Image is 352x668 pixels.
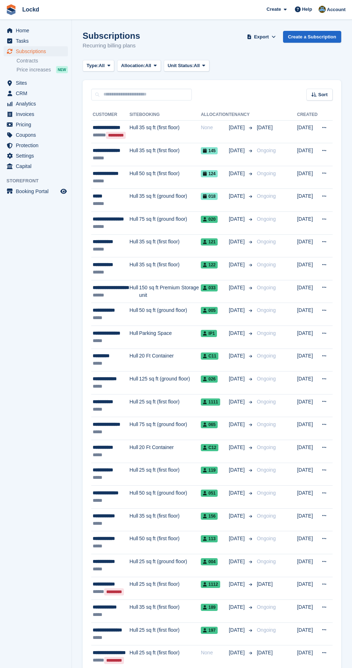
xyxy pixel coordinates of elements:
[297,257,318,280] td: [DATE]
[297,326,318,349] td: [DATE]
[246,31,277,43] button: Export
[201,170,218,177] span: 124
[139,394,201,417] td: 25 sq ft (first floor)
[145,62,151,69] span: All
[16,161,59,171] span: Capital
[229,352,246,360] span: [DATE]
[302,6,312,13] span: Help
[229,109,254,121] th: Tenancy
[83,42,140,50] p: Recurring billing plans
[297,234,318,257] td: [DATE]
[229,147,246,154] span: [DATE]
[130,577,139,600] td: Hull
[139,166,201,189] td: 50 sq ft (first floor)
[229,444,246,451] span: [DATE]
[16,120,59,130] span: Pricing
[194,62,200,69] span: All
[139,440,201,463] td: 20 Ft Container
[201,558,218,565] span: 004
[257,125,273,130] span: [DATE]
[130,622,139,645] td: Hull
[229,558,246,565] span: [DATE]
[16,130,59,140] span: Coupons
[201,649,229,657] div: None
[139,486,201,509] td: 50 sq ft (ground floor)
[130,189,139,212] td: Hull
[297,109,318,121] th: Created
[87,62,99,69] span: Type:
[121,62,145,69] span: Allocation:
[201,216,218,223] span: 020
[201,627,218,634] span: 197
[139,234,201,257] td: 35 sq ft (first floor)
[4,151,68,161] a: menu
[16,109,59,119] span: Invoices
[257,307,276,313] span: Ongoing
[4,36,68,46] a: menu
[4,109,68,119] a: menu
[297,531,318,554] td: [DATE]
[201,535,218,542] span: 113
[257,421,276,427] span: Ongoing
[201,604,218,611] span: 189
[130,143,139,166] td: Hull
[139,554,201,577] td: 25 sq ft (ground floor)
[139,463,201,486] td: 25 sq ft (first floor)
[139,189,201,212] td: 35 sq ft (ground floor)
[130,166,139,189] td: Hull
[130,212,139,235] td: Hull
[130,554,139,577] td: Hull
[201,124,229,131] div: None
[229,603,246,611] span: [DATE]
[229,626,246,634] span: [DATE]
[229,466,246,474] span: [DATE]
[319,6,326,13] img: Paul Budding
[4,88,68,98] a: menu
[229,649,246,657] span: [DATE]
[201,444,218,451] span: C12
[4,120,68,130] a: menu
[130,463,139,486] td: Hull
[4,46,68,56] a: menu
[4,161,68,171] a: menu
[17,66,68,74] a: Price increases NEW
[139,349,201,372] td: 20 Ft Container
[257,650,273,655] span: [DATE]
[139,109,201,121] th: Booking
[297,349,318,372] td: [DATE]
[257,376,276,382] span: Ongoing
[83,31,140,41] h1: Subscriptions
[201,330,217,337] span: IP1
[229,215,246,223] span: [DATE]
[257,536,276,541] span: Ongoing
[16,25,59,36] span: Home
[99,62,105,69] span: All
[130,600,139,623] td: Hull
[16,186,59,196] span: Booking Portal
[229,375,246,383] span: [DATE]
[139,143,201,166] td: 35 sq ft (first floor)
[229,398,246,406] span: [DATE]
[130,486,139,509] td: Hull
[130,349,139,372] td: Hull
[297,417,318,440] td: [DATE]
[297,554,318,577] td: [DATE]
[139,212,201,235] td: 75 sq ft (ground floor)
[139,622,201,645] td: 25 sq ft (first floor)
[139,303,201,326] td: 50 sq ft (ground floor)
[139,417,201,440] td: 75 sq ft (ground floor)
[254,33,269,41] span: Export
[83,60,114,72] button: Type: All
[201,352,218,360] span: C11
[257,330,276,336] span: Ongoing
[229,284,246,291] span: [DATE]
[4,78,68,88] a: menu
[130,257,139,280] td: Hull
[4,99,68,109] a: menu
[257,627,276,633] span: Ongoing
[201,513,218,520] span: 156
[229,512,246,520] span: [DATE]
[297,189,318,212] td: [DATE]
[168,62,194,69] span: Unit Status:
[16,99,59,109] span: Analytics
